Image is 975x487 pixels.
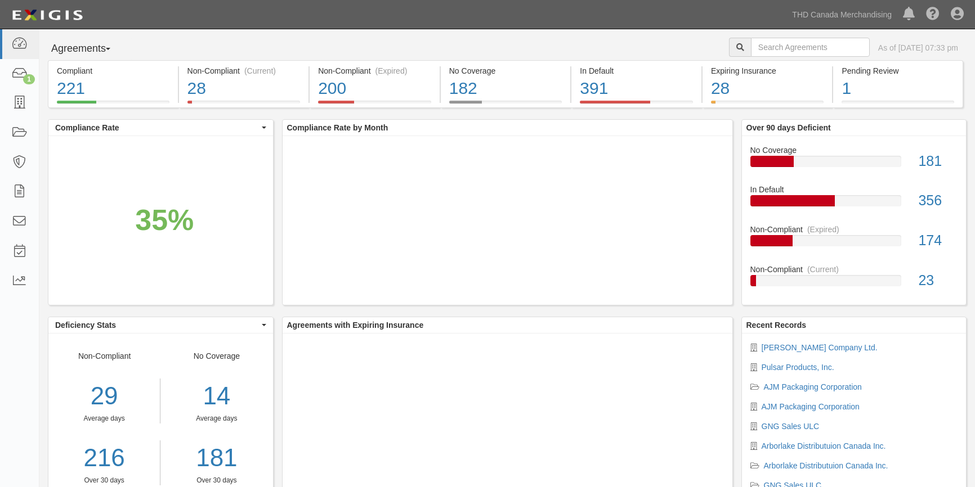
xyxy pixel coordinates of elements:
div: Non-Compliant (Current) [187,65,301,76]
div: 221 [57,76,169,101]
div: Compliant [57,65,169,76]
div: (Expired) [375,65,408,76]
div: No Coverage [449,65,562,76]
div: Expiring Insurance [711,65,824,76]
div: In Default [742,184,967,195]
div: Pending Review [842,65,954,76]
a: Pulsar Products, Inc. [762,363,834,372]
b: Over 90 days Deficient [746,123,831,132]
div: No Coverage [742,145,967,156]
a: 216 [48,440,160,476]
div: 28 [187,76,301,101]
div: As of [DATE] 07:33 pm [878,42,958,53]
b: Recent Records [746,321,807,330]
div: Non-Compliant [742,264,967,275]
div: Average days [48,414,160,423]
div: 14 [169,378,264,414]
a: AJM Packaging Corporation [762,402,860,411]
div: 1 [842,76,954,101]
b: Agreements with Expiring Insurance [287,321,424,330]
div: 174 [910,231,966,251]
div: Non-Compliant (Expired) [318,65,431,76]
a: Non-Compliant(Expired)200 [310,101,440,110]
div: Non-Compliant [48,350,160,485]
a: In Default391 [571,101,701,110]
a: No Coverage182 [441,101,571,110]
button: Compliance Rate [48,120,273,136]
div: No Coverage [160,350,272,485]
a: THD Canada Merchandising [786,3,897,26]
a: No Coverage181 [750,145,958,184]
button: Agreements [48,38,132,60]
a: Pending Review1 [833,101,963,110]
button: Deficiency Stats [48,317,273,333]
span: Compliance Rate [55,122,259,133]
div: 182 [449,76,562,101]
b: Compliance Rate by Month [287,123,388,132]
div: 29 [48,378,160,414]
a: GNG Sales ULC [762,422,820,431]
div: 28 [711,76,824,101]
span: Deficiency Stats [55,319,259,331]
img: logo-5460c22ac91f19d4615b14bd174203de0afe785f0fc80cf4dbbc73dc1793850b.png [8,5,86,25]
a: Non-Compliant(Current)28 [179,101,309,110]
div: 35% [135,199,194,241]
a: AJM Packaging Corporation [764,382,862,391]
div: Over 30 days [169,476,264,485]
a: Non-Compliant(Expired)174 [750,224,958,264]
a: Expiring Insurance28 [703,101,833,110]
div: In Default [580,65,693,76]
div: 391 [580,76,693,101]
div: Over 30 days [48,476,160,485]
div: (Current) [807,264,839,275]
div: 1 [23,74,35,84]
div: (Current) [244,65,276,76]
a: Compliant221 [48,101,178,110]
a: [PERSON_NAME] Company Ltd. [762,343,878,352]
div: Average days [169,414,264,423]
a: Arborlake Distributuion Canada Inc. [764,461,888,470]
a: Arborlake Distributuion Canada Inc. [762,441,886,450]
input: Search Agreements [751,38,870,57]
a: 181 [169,440,264,476]
div: 23 [910,270,966,291]
div: Non-Compliant [742,224,967,235]
div: (Expired) [807,224,839,235]
a: Non-Compliant(Current)23 [750,264,958,295]
div: 181 [910,151,966,172]
i: Help Center - Complianz [926,8,940,21]
div: 356 [910,191,966,211]
a: In Default356 [750,184,958,224]
div: 200 [318,76,431,101]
